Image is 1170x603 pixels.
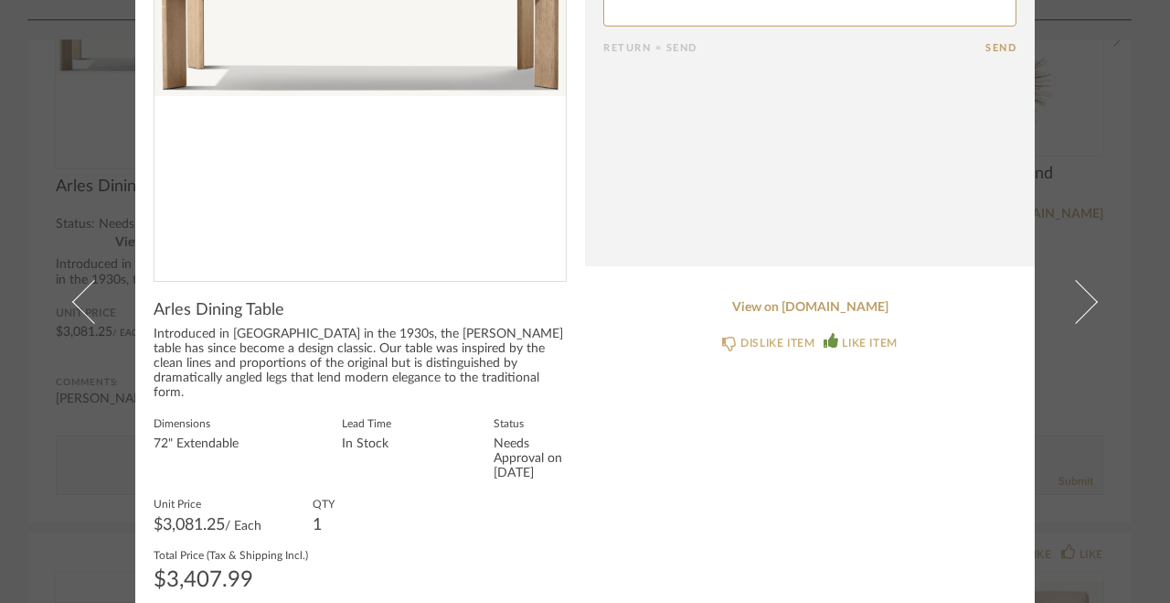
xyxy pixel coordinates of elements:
label: QTY [313,496,335,511]
a: View on [DOMAIN_NAME] [603,300,1016,316]
div: DISLIKE ITEM [740,334,814,352]
div: Needs Approval on [DATE] [494,437,567,481]
div: 1 [313,518,335,533]
span: / Each [225,520,261,533]
label: Status [494,415,567,430]
label: Lead Time [342,415,391,430]
div: 72" Extendable [154,437,239,452]
div: LIKE ITEM [842,334,897,352]
div: Introduced in [GEOGRAPHIC_DATA] in the 1930s, the [PERSON_NAME] table has since become a design c... [154,328,567,401]
button: Send [985,42,1016,54]
span: Arles Dining Table [154,300,284,320]
div: Return = Send [603,42,985,54]
div: In Stock [342,437,391,452]
label: Total Price (Tax & Shipping Incl.) [154,547,308,562]
div: $3,407.99 [154,569,308,591]
label: Dimensions [154,415,239,430]
label: Unit Price [154,496,261,511]
span: $3,081.25 [154,517,225,533]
